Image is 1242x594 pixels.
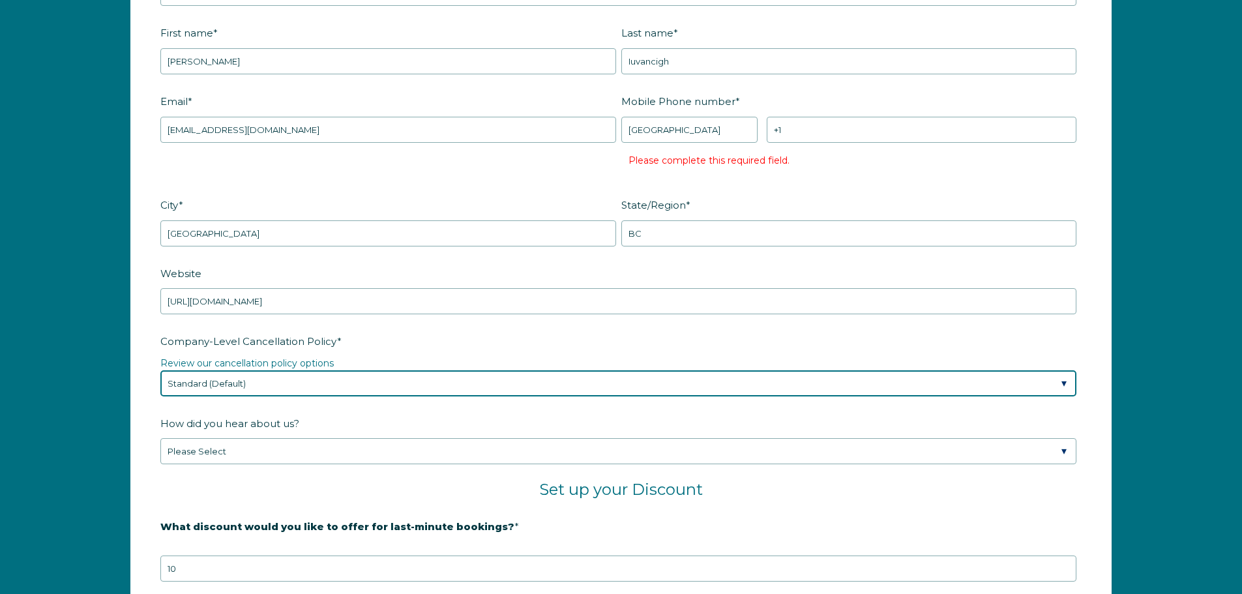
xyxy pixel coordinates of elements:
[160,91,188,111] span: Email
[160,263,201,284] span: Website
[539,480,703,499] span: Set up your Discount
[628,155,790,166] label: Please complete this required field.
[160,331,337,351] span: Company-Level Cancellation Policy
[621,23,673,43] span: Last name
[621,195,686,215] span: State/Region
[160,357,334,369] a: Review our cancellation policy options
[160,195,179,215] span: City
[160,542,364,554] strong: 20% is recommended, minimum of 10%
[160,23,213,43] span: First name
[160,413,299,434] span: How did you hear about us?
[621,91,735,111] span: Mobile Phone number
[160,520,514,533] strong: What discount would you like to offer for last-minute bookings?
